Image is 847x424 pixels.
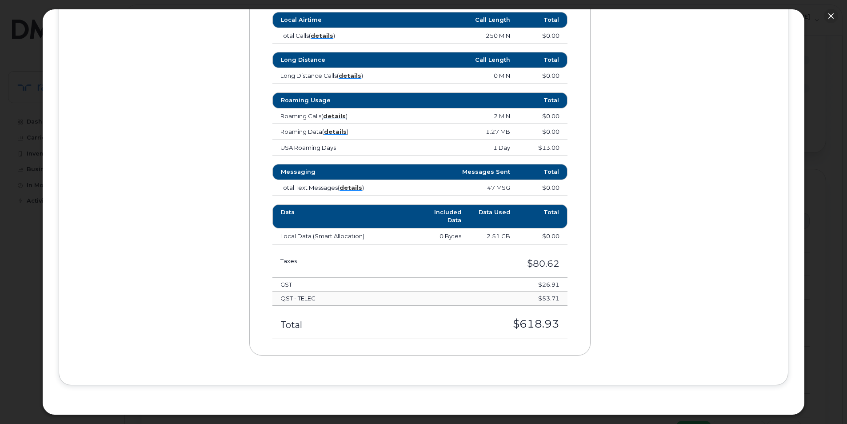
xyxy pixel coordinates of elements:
h3: Total [280,320,376,330]
h4: $53.71 [451,295,559,301]
th: Included Data [420,204,469,229]
td: 2.51 GB [469,228,519,244]
th: Total [518,204,567,229]
th: Data Used [469,204,519,229]
h3: $80.62 [392,259,559,268]
td: $0.00 [518,228,567,244]
h3: $618.93 [392,318,559,330]
td: 0 Bytes [420,228,469,244]
h3: Taxes [280,258,376,264]
td: Local Data (Smart Allocation) [272,228,420,244]
h4: $26.91 [451,281,559,288]
th: Data [272,204,420,229]
h4: QST - TELEC [280,295,435,301]
h4: GST [280,281,435,288]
